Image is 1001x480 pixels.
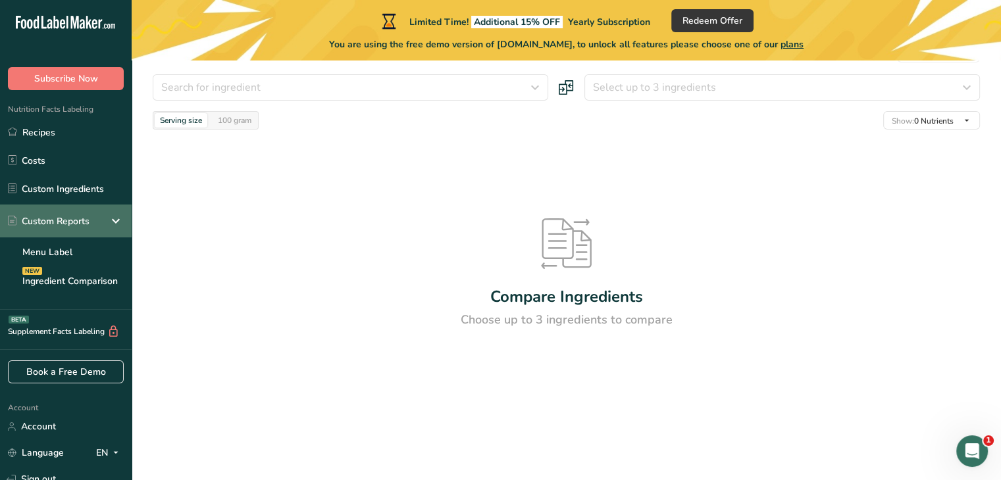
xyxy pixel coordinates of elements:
[892,116,914,126] span: Show:
[490,285,643,308] div: Compare Ingredients
[8,214,90,228] div: Custom Reports
[568,16,650,28] span: Yearly Subscription
[983,435,994,446] span: 1
[161,80,261,95] span: Search for ingredient
[883,111,980,130] button: Show:0 Nutrients
[329,37,804,51] span: You are using the free demo version of [DOMAIN_NAME], to unlock all features please choose one of...
[8,441,64,464] a: Language
[682,14,742,28] span: Redeem Offer
[22,267,42,275] div: NEW
[892,116,954,126] span: 0 Nutrients
[34,72,98,85] span: Subscribe Now
[461,311,673,329] div: Choose up to 3 ingredients to compare
[155,113,207,128] div: Serving size
[213,113,257,128] div: 100 gram
[8,360,124,383] a: Book a Free Demo
[8,67,124,90] button: Subscribe Now
[153,74,548,101] button: Search for ingredient
[584,74,980,101] button: Select up to 3 ingredients
[956,435,988,467] iframe: Intercom live chat
[671,9,754,32] button: Redeem Offer
[379,13,650,29] div: Limited Time!
[593,80,716,95] span: Select up to 3 ingredients
[9,316,29,324] div: BETA
[471,16,563,28] span: Additional 15% OFF
[96,445,124,461] div: EN
[781,38,804,51] span: plans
